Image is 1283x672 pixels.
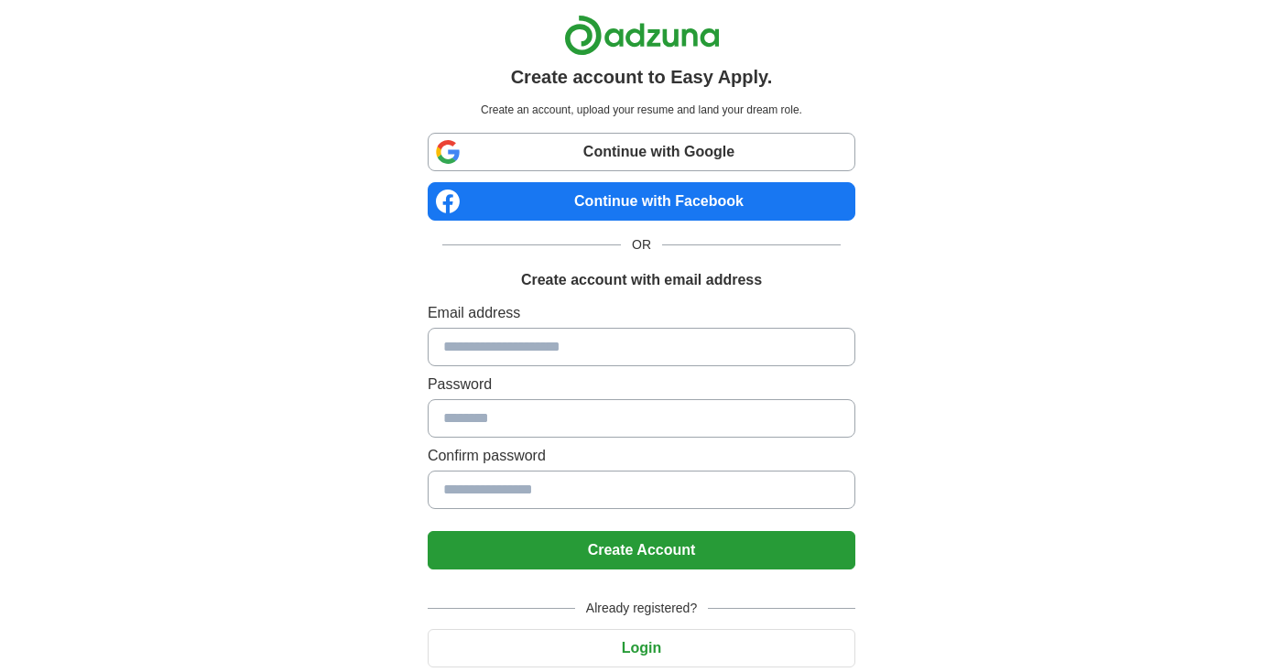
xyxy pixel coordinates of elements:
a: Login [428,640,855,656]
h1: Create account to Easy Apply. [511,63,773,91]
label: Password [428,374,855,396]
h1: Create account with email address [521,269,762,291]
label: Email address [428,302,855,324]
span: OR [621,235,662,255]
img: Adzuna logo [564,15,720,56]
p: Create an account, upload your resume and land your dream role. [431,102,852,118]
a: Continue with Facebook [428,182,855,221]
label: Confirm password [428,445,855,467]
button: Login [428,629,855,667]
button: Create Account [428,531,855,569]
a: Continue with Google [428,133,855,171]
span: Already registered? [575,599,708,618]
